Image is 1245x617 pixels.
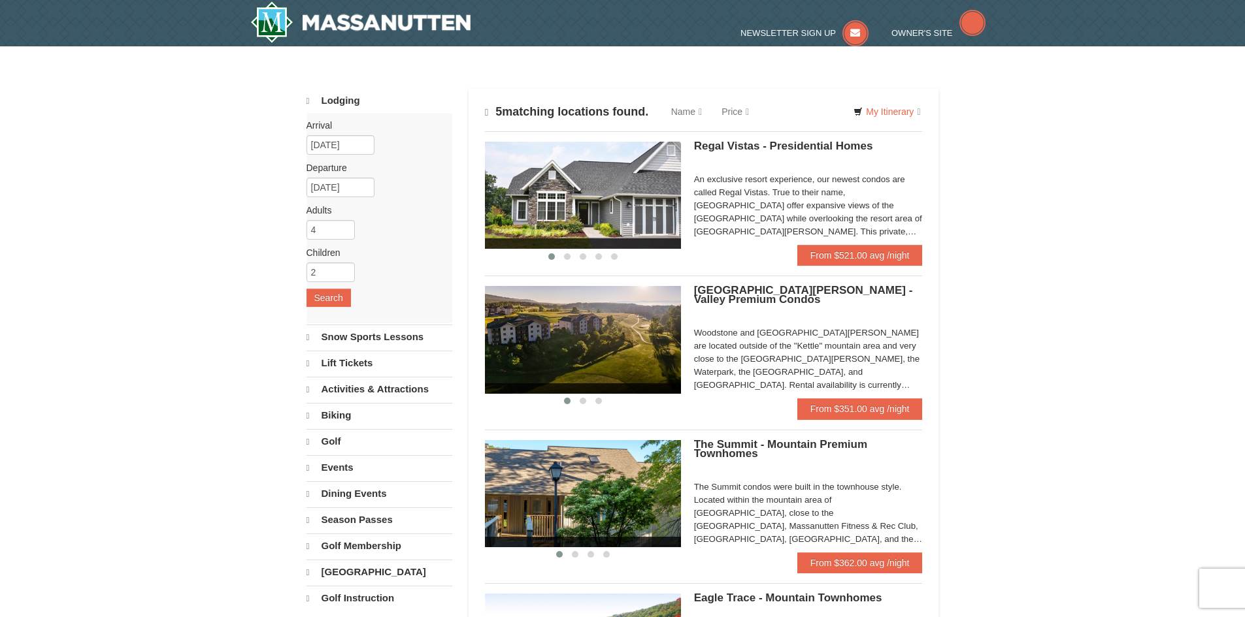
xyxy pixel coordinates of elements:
[307,246,442,259] label: Children
[250,1,471,43] img: Massanutten Resort Logo
[307,204,442,217] label: Adults
[712,99,759,125] a: Price
[307,481,452,506] a: Dining Events
[694,592,882,604] span: Eagle Trace - Mountain Townhomes
[740,28,836,38] span: Newsletter Sign Up
[495,105,502,118] span: 5
[797,552,923,573] a: From $362.00 avg /night
[797,245,923,266] a: From $521.00 avg /night
[307,324,452,349] a: Snow Sports Lessons
[307,429,452,454] a: Golf
[694,284,913,306] span: [GEOGRAPHIC_DATA][PERSON_NAME] - Valley Premium Condos
[661,99,712,125] a: Name
[250,1,471,43] a: Massanutten Resort
[694,173,923,238] div: An exclusive resort experience, our newest condos are called Regal Vistas. True to their name, [G...
[307,377,452,402] a: Activities & Attractions
[740,28,869,38] a: Newsletter Sign Up
[307,161,442,174] label: Departure
[307,119,442,132] label: Arrival
[694,140,873,152] span: Regal Vistas - Presidential Homes
[891,28,986,38] a: Owner's Site
[307,586,452,610] a: Golf Instruction
[307,455,452,480] a: Events
[307,507,452,532] a: Season Passes
[797,398,923,419] a: From $351.00 avg /night
[307,289,351,307] button: Search
[694,481,923,546] div: The Summit condos were built in the townhouse style. Located within the mountain area of [GEOGRAP...
[307,403,452,428] a: Biking
[694,438,867,460] span: The Summit - Mountain Premium Townhomes
[307,351,452,375] a: Lift Tickets
[307,89,452,113] a: Lodging
[891,28,953,38] span: Owner's Site
[845,102,929,121] a: My Itinerary
[694,326,923,392] div: Woodstone and [GEOGRAPHIC_DATA][PERSON_NAME] are located outside of the "Kettle" mountain area an...
[307,533,452,558] a: Golf Membership
[307,560,452,584] a: [GEOGRAPHIC_DATA]
[485,105,649,119] h4: matching locations found.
